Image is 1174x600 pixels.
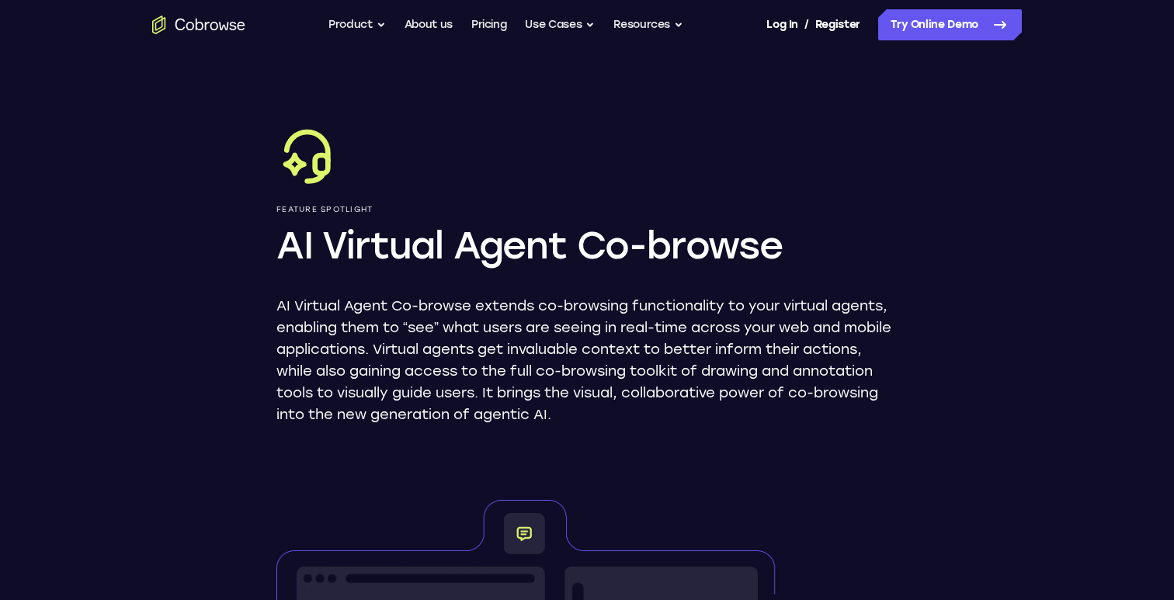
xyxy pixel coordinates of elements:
[613,9,683,40] button: Resources
[525,9,595,40] button: Use Cases
[804,16,809,34] span: /
[276,295,898,425] p: AI Virtual Agent Co-browse extends co-browsing functionality to your virtual agents, enabling the...
[815,9,860,40] a: Register
[276,205,898,214] p: Feature Spotlight
[878,9,1022,40] a: Try Online Demo
[276,124,339,186] img: AI Virtual Agent Co-browse
[405,9,453,40] a: About us
[471,9,507,40] a: Pricing
[766,9,797,40] a: Log In
[152,16,245,34] a: Go to the home page
[276,220,898,270] h1: AI Virtual Agent Co-browse
[328,9,386,40] button: Product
